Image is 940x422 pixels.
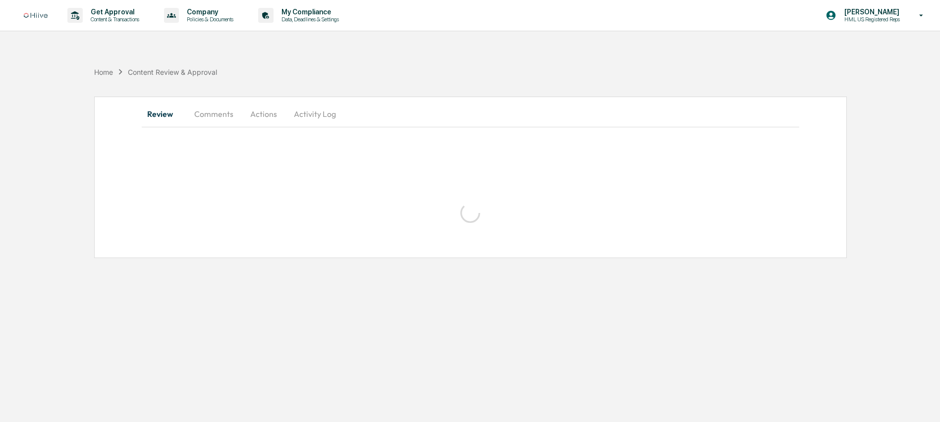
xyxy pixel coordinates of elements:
[142,102,800,126] div: secondary tabs example
[83,8,144,16] p: Get Approval
[179,16,238,23] p: Policies & Documents
[274,8,344,16] p: My Compliance
[274,16,344,23] p: Data, Deadlines & Settings
[83,16,144,23] p: Content & Transactions
[186,102,241,126] button: Comments
[286,102,344,126] button: Activity Log
[179,8,238,16] p: Company
[836,16,905,23] p: HML US Registered Reps
[142,102,186,126] button: Review
[24,13,48,18] img: logo
[94,68,113,76] div: Home
[836,8,905,16] p: [PERSON_NAME]
[128,68,217,76] div: Content Review & Approval
[241,102,286,126] button: Actions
